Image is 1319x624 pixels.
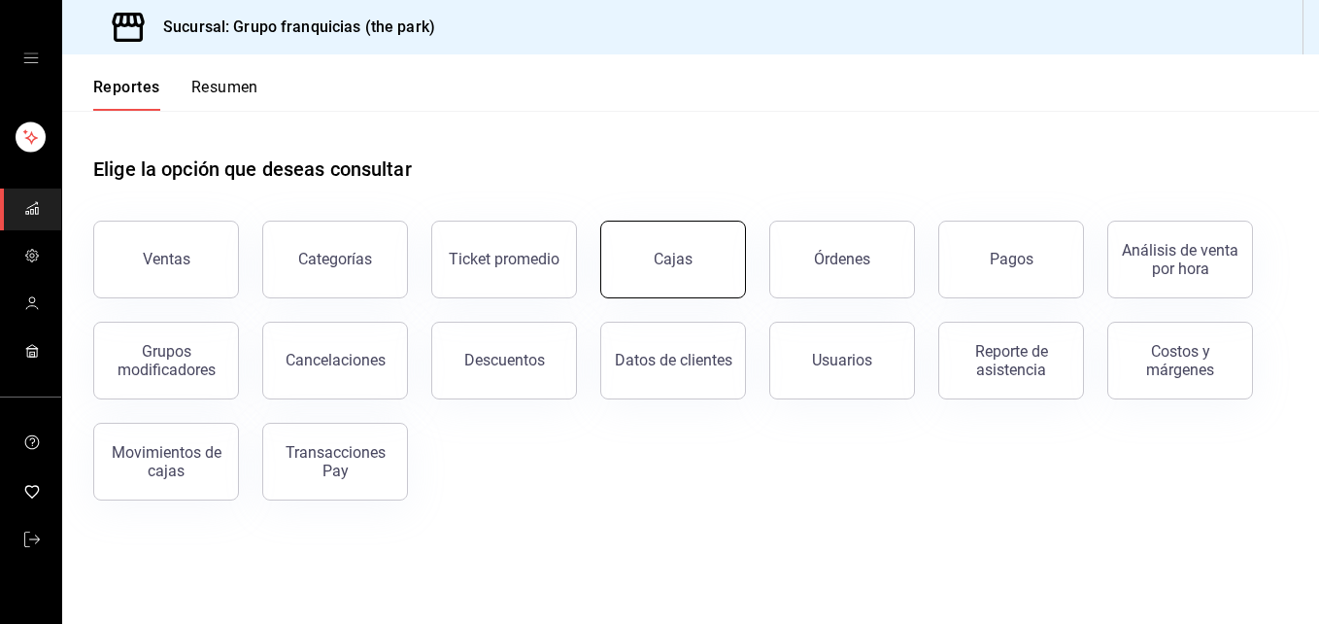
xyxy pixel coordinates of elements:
button: Grupos modificadores [93,322,239,399]
div: Categorías [298,250,372,268]
button: Movimientos de cajas [93,423,239,501]
button: Órdenes [769,221,915,298]
div: Ventas [143,250,190,268]
button: Análisis de venta por hora [1107,221,1253,298]
button: Categorías [262,221,408,298]
div: Costos y márgenes [1120,342,1240,379]
button: Transacciones Pay [262,423,408,501]
div: navigation tabs [93,78,258,111]
div: Descuentos [464,351,545,369]
button: Descuentos [431,322,577,399]
div: Transacciones Pay [275,443,395,480]
h3: Sucursal: Grupo franquicias (the park) [148,16,435,39]
button: Datos de clientes [600,322,746,399]
div: Análisis de venta por hora [1120,241,1240,278]
button: Cancelaciones [262,322,408,399]
div: Pagos [990,250,1033,268]
button: Reportes [93,78,160,111]
button: Pagos [938,221,1084,298]
div: Cancelaciones [286,351,386,369]
button: Costos y márgenes [1107,322,1253,399]
div: Reporte de asistencia [951,342,1071,379]
h1: Elige la opción que deseas consultar [93,155,412,184]
button: Cajas [600,221,746,298]
div: Grupos modificadores [106,342,226,379]
button: Ventas [93,221,239,298]
button: Reporte de asistencia [938,322,1084,399]
div: Usuarios [812,351,872,369]
div: Movimientos de cajas [106,443,226,480]
div: Órdenes [814,250,870,268]
div: Cajas [654,250,693,268]
div: Datos de clientes [615,351,732,369]
div: Ticket promedio [449,250,559,268]
button: open drawer [23,51,39,66]
button: Usuarios [769,322,915,399]
button: Resumen [191,78,258,111]
button: Ticket promedio [431,221,577,298]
